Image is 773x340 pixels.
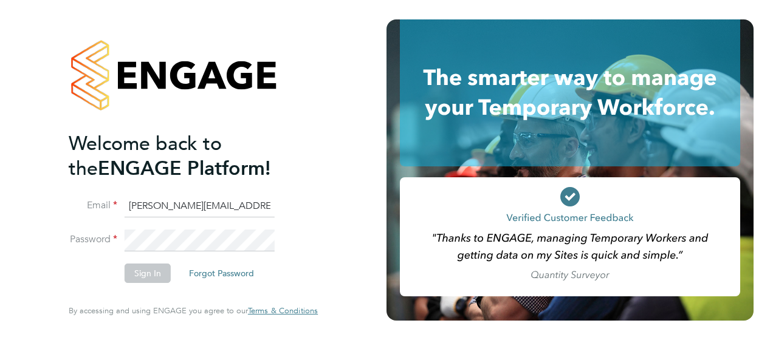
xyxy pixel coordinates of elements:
[248,306,318,316] a: Terms & Conditions
[69,199,117,212] label: Email
[69,233,117,246] label: Password
[125,195,275,217] input: Enter your work email...
[69,132,222,180] span: Welcome back to the
[179,263,264,283] button: Forgot Password
[69,305,318,316] span: By accessing and using ENGAGE you agree to our
[69,131,306,181] h2: ENGAGE Platform!
[125,263,171,283] button: Sign In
